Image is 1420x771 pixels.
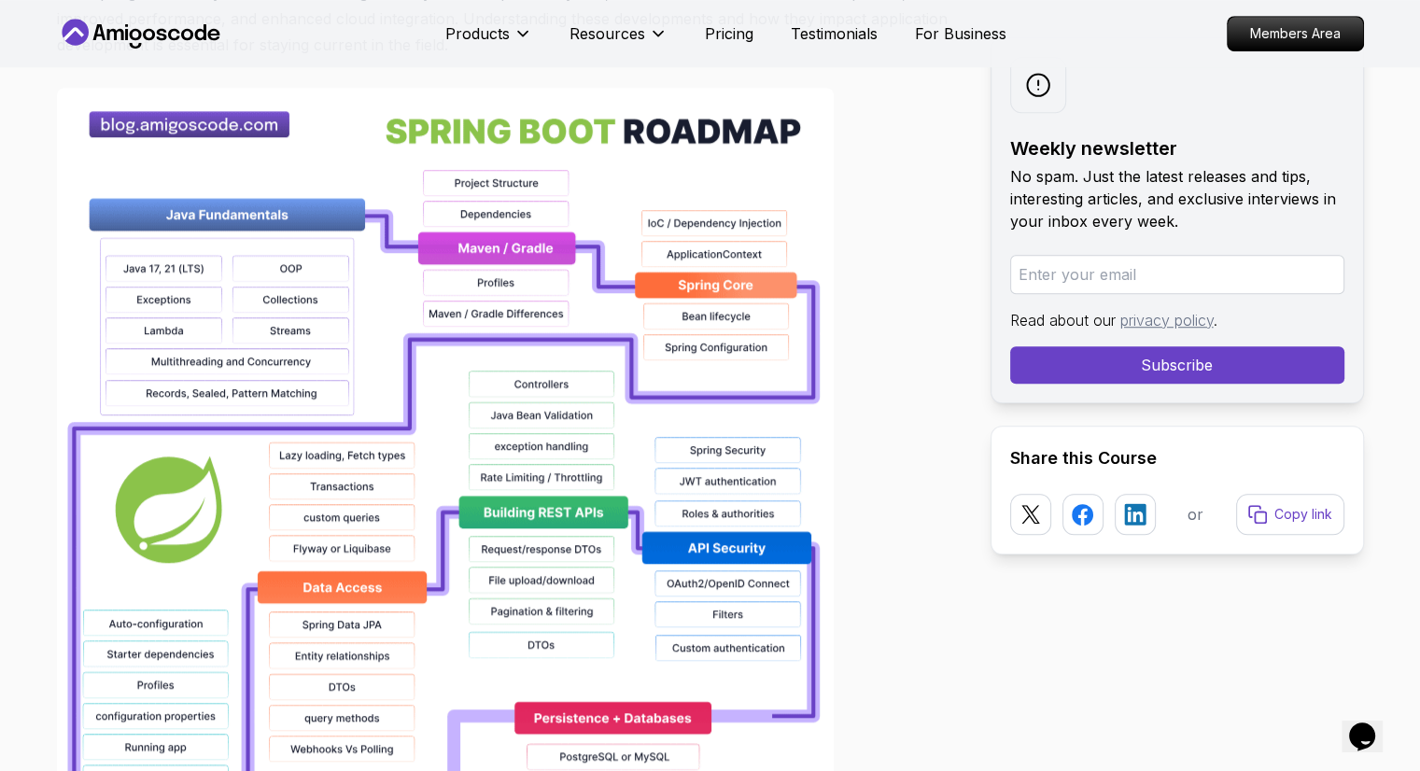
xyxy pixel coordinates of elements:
[1010,255,1344,294] input: Enter your email
[445,22,532,60] button: Products
[705,22,753,45] a: Pricing
[1227,16,1364,51] a: Members Area
[1274,505,1332,524] p: Copy link
[1120,311,1214,329] a: privacy policy
[1010,309,1344,331] p: Read about our .
[1010,135,1344,161] h2: Weekly newsletter
[1342,696,1401,752] iframe: To enrich screen reader interactions, please activate Accessibility in Grammarly extension settings
[445,22,510,45] p: Products
[569,22,645,45] p: Resources
[1236,494,1344,535] button: Copy link
[915,22,1006,45] a: For Business
[1010,165,1344,232] p: No spam. Just the latest releases and tips, interesting articles, and exclusive interviews in you...
[1010,346,1344,384] button: Subscribe
[1228,17,1363,50] p: Members Area
[569,22,668,60] button: Resources
[1010,445,1344,471] h2: Share this Course
[1188,503,1203,526] p: or
[791,22,878,45] a: Testimonials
